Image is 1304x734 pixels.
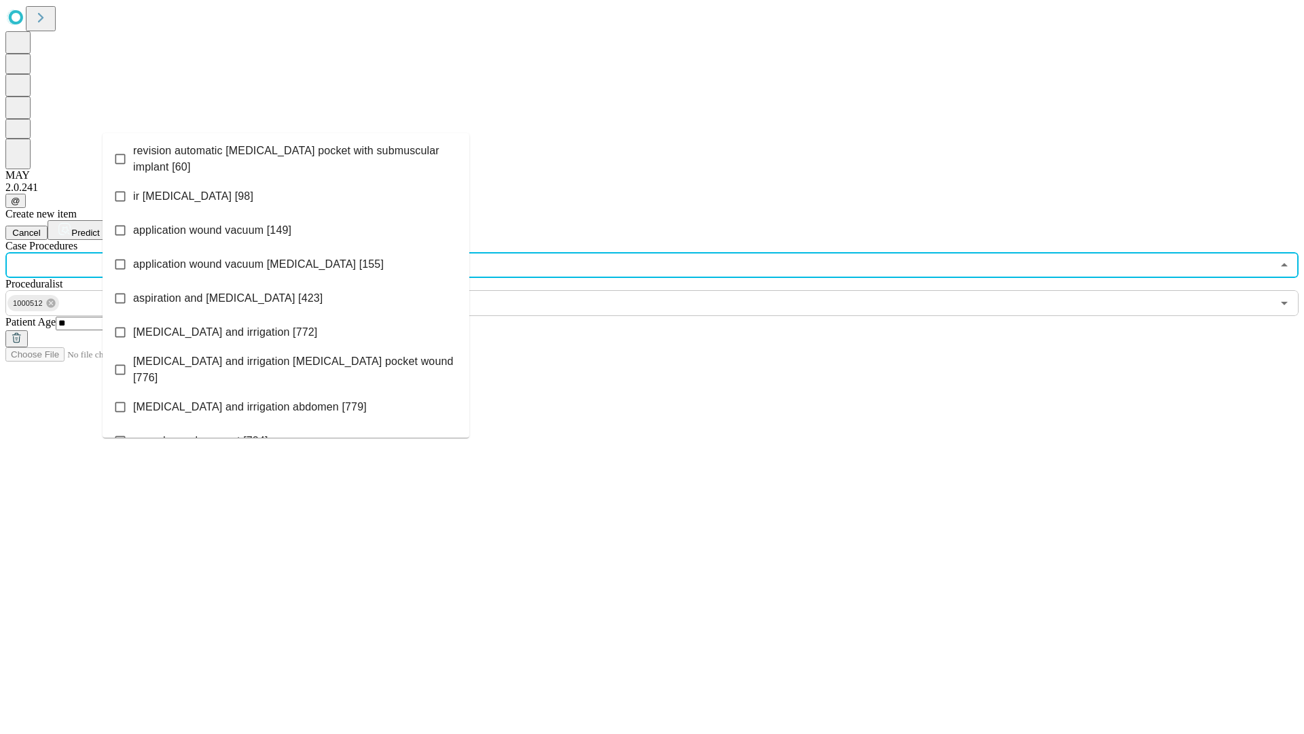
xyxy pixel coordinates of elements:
[11,196,20,206] span: @
[7,295,59,311] div: 1000512
[48,220,110,240] button: Predict
[12,228,41,238] span: Cancel
[5,208,77,220] span: Create new item
[133,222,291,239] span: application wound vacuum [149]
[133,143,458,175] span: revision automatic [MEDICAL_DATA] pocket with submuscular implant [60]
[5,226,48,240] button: Cancel
[7,296,48,311] span: 1000512
[133,399,367,415] span: [MEDICAL_DATA] and irrigation abdomen [779]
[133,353,458,386] span: [MEDICAL_DATA] and irrigation [MEDICAL_DATA] pocket wound [776]
[133,290,323,307] span: aspiration and [MEDICAL_DATA] [423]
[1275,256,1294,275] button: Close
[5,181,1299,194] div: 2.0.241
[71,228,99,238] span: Predict
[1275,294,1294,313] button: Open
[5,316,56,328] span: Patient Age
[133,188,253,205] span: ir [MEDICAL_DATA] [98]
[5,278,62,290] span: Proceduralist
[133,433,268,449] span: wound vac placement [784]
[5,240,77,251] span: Scheduled Procedure
[5,169,1299,181] div: MAY
[133,324,317,340] span: [MEDICAL_DATA] and irrigation [772]
[133,256,384,273] span: application wound vacuum [MEDICAL_DATA] [155]
[5,194,26,208] button: @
